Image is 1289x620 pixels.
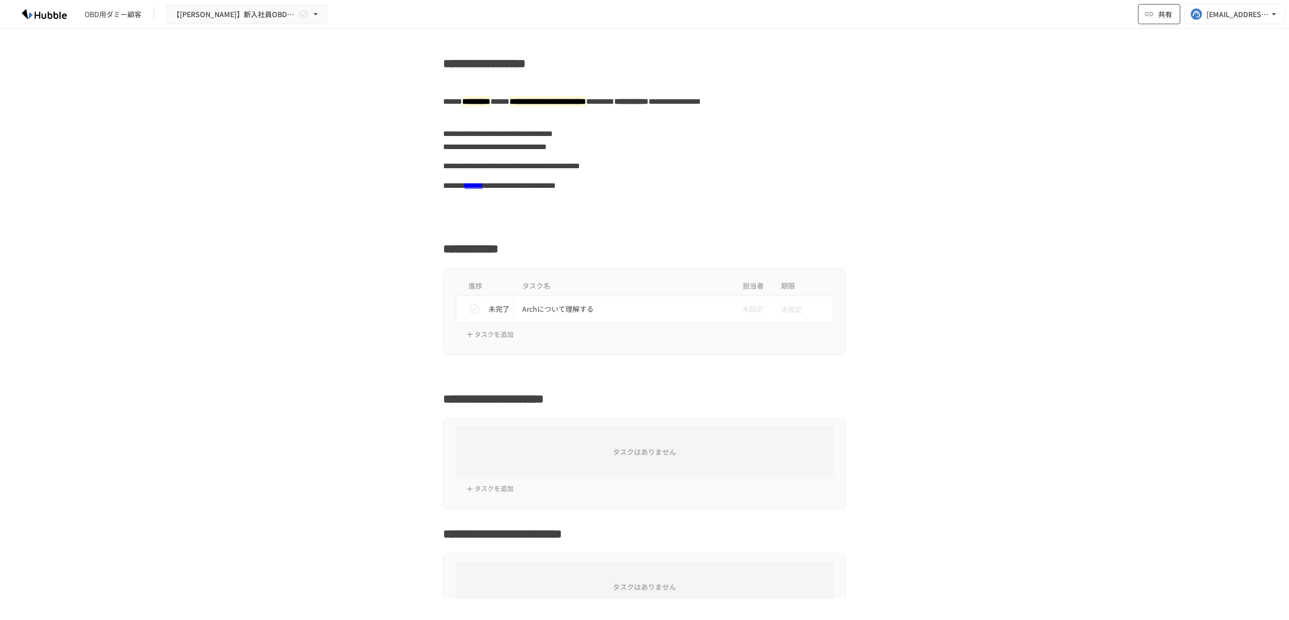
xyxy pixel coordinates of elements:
[456,581,833,592] h6: タスクはありません
[456,277,515,296] th: 進捗
[464,299,484,319] button: status
[734,303,763,314] span: 未設定
[514,277,733,296] th: タスク名
[173,8,297,21] span: 【[PERSON_NAME]】新入社員OBD用Arch
[773,277,833,296] th: 期限
[456,446,833,457] h6: タスクはありません
[464,327,516,342] button: タスクを追加
[488,303,510,314] p: 未完了
[1138,4,1180,24] button: 共有
[166,5,327,24] button: 【[PERSON_NAME]】新入社員OBD用Arch
[1158,9,1172,20] span: 共有
[456,277,833,323] table: task table
[781,299,802,319] span: 未設定
[1184,4,1285,24] button: [EMAIL_ADDRESS][DOMAIN_NAME]
[1206,8,1269,21] div: [EMAIL_ADDRESS][DOMAIN_NAME]
[12,6,77,22] img: HzDRNkGCf7KYO4GfwKnzITak6oVsp5RHeZBEM1dQFiQ
[522,303,725,315] p: Archについて理解する
[733,277,773,296] th: 担当者
[85,9,141,20] div: OBD用ダミー顧客
[464,481,516,497] button: タスクを追加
